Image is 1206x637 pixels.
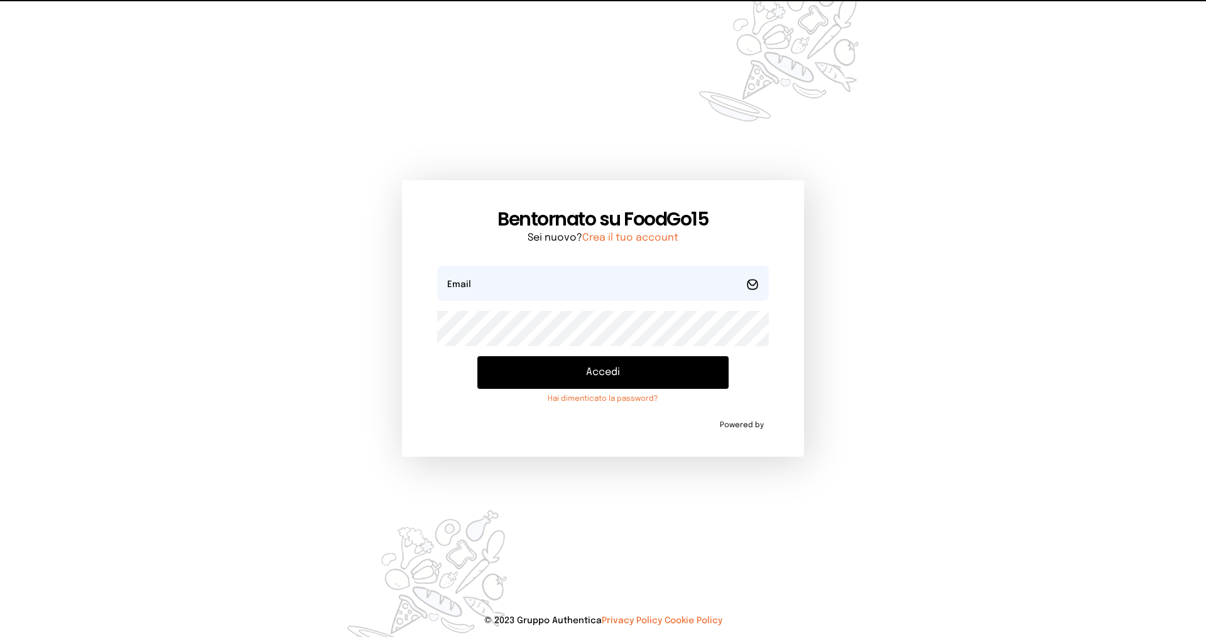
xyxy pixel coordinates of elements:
p: Sei nuovo? [437,231,769,246]
a: Hai dimenticato la password? [477,394,729,404]
a: Privacy Policy [602,616,662,625]
a: Crea il tuo account [582,232,678,243]
h1: Bentornato su FoodGo15 [437,208,769,231]
a: Cookie Policy [665,616,722,625]
button: Accedi [477,356,729,389]
span: Powered by [720,420,764,430]
p: © 2023 Gruppo Authentica [20,614,1186,627]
